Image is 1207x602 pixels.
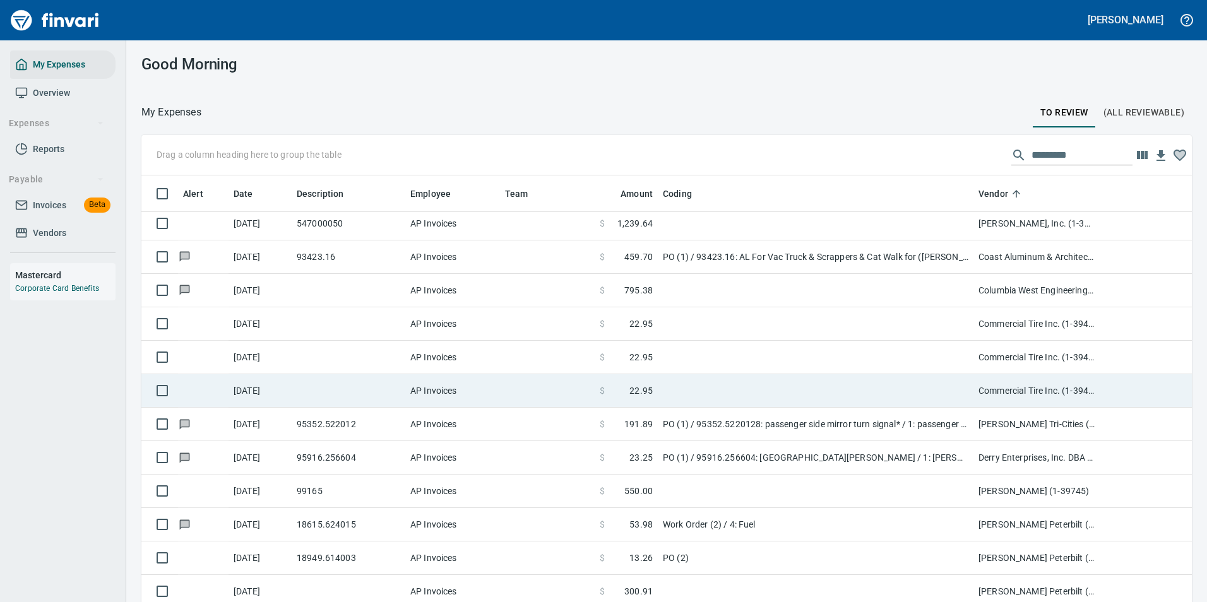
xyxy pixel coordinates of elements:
[973,240,1100,274] td: Coast Aluminum & Architectual Inc (1-22793)
[505,186,545,201] span: Team
[600,351,605,363] span: $
[141,105,201,120] p: My Expenses
[292,408,405,441] td: 95352.522012
[229,508,292,541] td: [DATE]
[600,552,605,564] span: $
[600,251,605,263] span: $
[405,374,500,408] td: AP Invoices
[973,475,1100,508] td: [PERSON_NAME] (1-39745)
[10,191,116,220] a: InvoicesBeta
[229,408,292,441] td: [DATE]
[658,240,973,274] td: PO (1) / 93423.16: AL For Vac Truck & Scrappers & Cat Walk for ([PERSON_NAME] Job Cost?)
[973,274,1100,307] td: Columbia West Engineering Inc (1-10225)
[229,207,292,240] td: [DATE]
[33,141,64,157] span: Reports
[973,508,1100,541] td: [PERSON_NAME] Peterbilt (1-38762)
[973,374,1100,408] td: Commercial Tire Inc. (1-39436)
[157,148,342,161] p: Drag a column heading here to group the table
[629,518,653,531] span: 53.98
[410,186,451,201] span: Employee
[183,186,203,201] span: Alert
[178,520,191,528] span: Has messages
[292,207,405,240] td: 547000050
[600,317,605,330] span: $
[178,420,191,428] span: Has messages
[405,441,500,475] td: AP Invoices
[1151,146,1170,165] button: Download Table
[33,85,70,101] span: Overview
[229,374,292,408] td: [DATE]
[658,541,973,575] td: PO (2)
[405,508,500,541] td: AP Invoices
[229,307,292,341] td: [DATE]
[405,307,500,341] td: AP Invoices
[178,286,191,294] span: Has messages
[624,485,653,497] span: 550.00
[33,198,66,213] span: Invoices
[4,168,109,191] button: Payable
[292,475,405,508] td: 99165
[229,541,292,575] td: [DATE]
[229,274,292,307] td: [DATE]
[405,475,500,508] td: AP Invoices
[405,341,500,374] td: AP Invoices
[10,50,116,79] a: My Expenses
[9,115,104,131] span: Expenses
[600,451,605,464] span: $
[405,207,500,240] td: AP Invoices
[663,186,692,201] span: Coding
[505,186,528,201] span: Team
[183,186,220,201] span: Alert
[1103,105,1184,121] span: (All Reviewable)
[405,240,500,274] td: AP Invoices
[629,317,653,330] span: 22.95
[292,541,405,575] td: 18949.614003
[33,225,66,241] span: Vendors
[600,518,605,531] span: $
[292,441,405,475] td: 95916.256604
[663,186,708,201] span: Coding
[600,585,605,598] span: $
[292,240,405,274] td: 93423.16
[973,541,1100,575] td: [PERSON_NAME] Peterbilt (1-38762)
[658,441,973,475] td: PO (1) / 95916.256604: [GEOGRAPHIC_DATA][PERSON_NAME] / 1: [PERSON_NAME][GEOGRAPHIC_DATA] Hardware
[405,541,500,575] td: AP Invoices
[84,198,110,212] span: Beta
[629,351,653,363] span: 22.95
[234,186,253,201] span: Date
[629,384,653,397] span: 22.95
[624,418,653,430] span: 191.89
[9,172,104,187] span: Payable
[297,186,360,201] span: Description
[10,219,116,247] a: Vendors
[405,408,500,441] td: AP Invoices
[178,252,191,261] span: Has messages
[973,408,1100,441] td: [PERSON_NAME] Tri-Cities (1-39854)
[973,207,1100,240] td: [PERSON_NAME], Inc. (1-39587)
[229,475,292,508] td: [DATE]
[8,5,102,35] img: Finvari
[600,384,605,397] span: $
[629,552,653,564] span: 13.26
[978,186,1008,201] span: Vendor
[600,418,605,430] span: $
[410,186,467,201] span: Employee
[1133,146,1151,165] button: Choose columns to display
[229,240,292,274] td: [DATE]
[1040,105,1088,121] span: To Review
[621,186,653,201] span: Amount
[229,341,292,374] td: [DATE]
[1088,13,1163,27] h5: [PERSON_NAME]
[604,186,653,201] span: Amount
[658,408,973,441] td: PO (1) / 95352.5220128: passenger side mirror turn signal* / 1: passenger side mirror turn signal
[1170,146,1189,165] button: Column choices favorited. Click to reset to default
[141,56,472,73] h3: Good Morning
[178,453,191,461] span: Has messages
[624,284,653,297] span: 795.38
[10,79,116,107] a: Overview
[141,105,201,120] nav: breadcrumb
[15,268,116,282] h6: Mastercard
[624,251,653,263] span: 459.70
[617,217,653,230] span: 1,239.64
